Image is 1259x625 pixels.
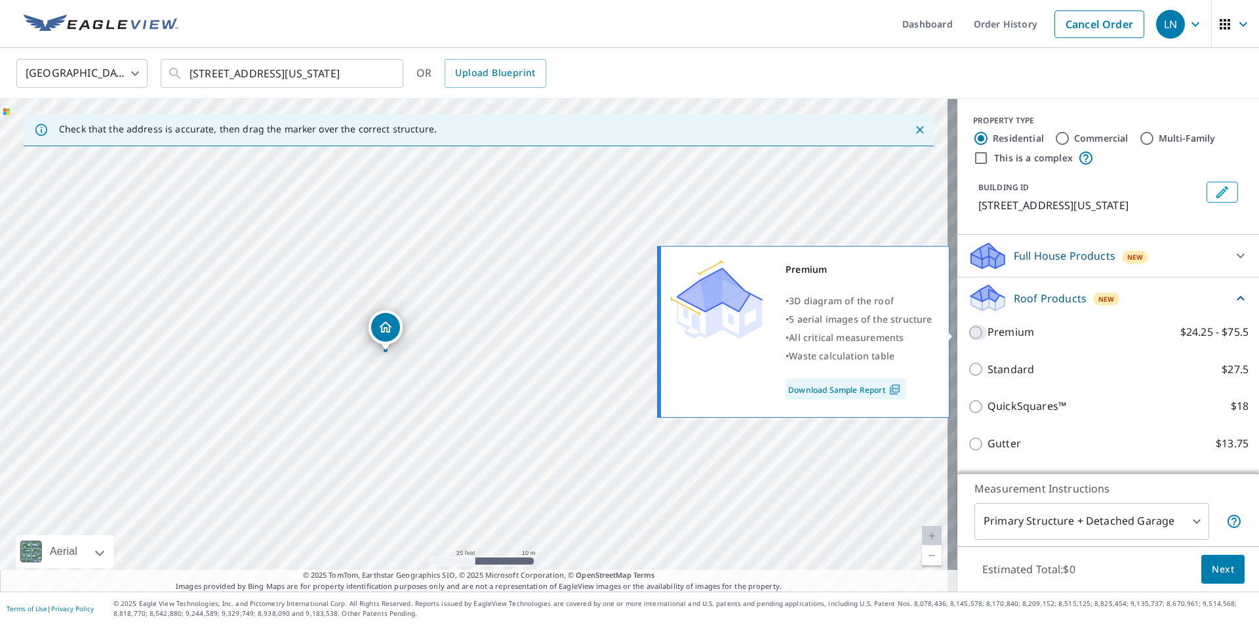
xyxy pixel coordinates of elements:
[1226,514,1242,529] span: Your report will include the primary structure and a detached garage if one exists.
[886,384,904,395] img: Pdf Icon
[1201,555,1245,584] button: Next
[968,240,1249,272] div: Full House ProductsNew
[1014,291,1087,306] p: Roof Products
[988,435,1021,452] p: Gutter
[7,605,94,613] p: |
[786,378,906,399] a: Download Sample Report
[786,310,932,329] div: •
[968,283,1249,313] div: Roof ProductsNew
[972,555,1086,584] p: Estimated Total: $0
[671,260,763,339] img: Premium
[576,570,631,580] a: OpenStreetMap
[789,313,932,325] span: 5 aerial images of the structure
[113,599,1252,618] p: © 2025 Eagle View Technologies, Inc. and Pictometry International Corp. All Rights Reserved. Repo...
[303,570,655,581] span: © 2025 TomTom, Earthstar Geographics SIO, © 2025 Microsoft Corporation, ©
[786,347,932,365] div: •
[988,361,1034,378] p: Standard
[1156,10,1185,39] div: LN
[922,526,942,546] a: Current Level 20, Zoom In Disabled
[1159,132,1216,145] label: Multi-Family
[416,59,546,88] div: OR
[786,260,932,279] div: Premium
[633,570,655,580] a: Terms
[455,65,535,81] span: Upload Blueprint
[911,121,929,138] button: Close
[973,115,1243,127] div: PROPERTY TYPE
[988,324,1034,340] p: Premium
[1098,294,1115,304] span: New
[369,310,403,351] div: Dropped pin, building 1, Residential property, 153 Washington St Norwood, MA 02062
[445,59,546,88] a: Upload Blueprint
[789,350,894,362] span: Waste calculation table
[978,197,1201,213] p: [STREET_ADDRESS][US_STATE]
[190,55,376,92] input: Search by address or latitude-longitude
[1212,561,1234,578] span: Next
[789,331,904,344] span: All critical measurements
[1014,248,1115,264] p: Full House Products
[24,14,178,34] img: EV Logo
[1222,361,1249,378] p: $27.5
[978,182,1029,193] p: BUILDING ID
[988,398,1066,414] p: QuickSquares™
[7,604,47,613] a: Terms of Use
[974,481,1242,496] p: Measurement Instructions
[1074,132,1129,145] label: Commercial
[786,329,932,347] div: •
[59,123,437,135] p: Check that the address is accurate, then drag the marker over the correct structure.
[1180,324,1249,340] p: $24.25 - $75.5
[922,546,942,565] a: Current Level 20, Zoom Out
[1216,435,1249,452] p: $13.75
[1207,182,1238,203] button: Edit building 1
[1127,252,1144,262] span: New
[16,55,148,92] div: [GEOGRAPHIC_DATA]
[46,535,81,568] div: Aerial
[786,292,932,310] div: •
[16,535,113,568] div: Aerial
[1231,398,1249,414] p: $18
[993,132,1044,145] label: Residential
[974,503,1209,540] div: Primary Structure + Detached Garage
[789,294,894,307] span: 3D diagram of the roof
[1054,10,1144,38] a: Cancel Order
[994,151,1073,165] label: This is a complex
[51,604,94,613] a: Privacy Policy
